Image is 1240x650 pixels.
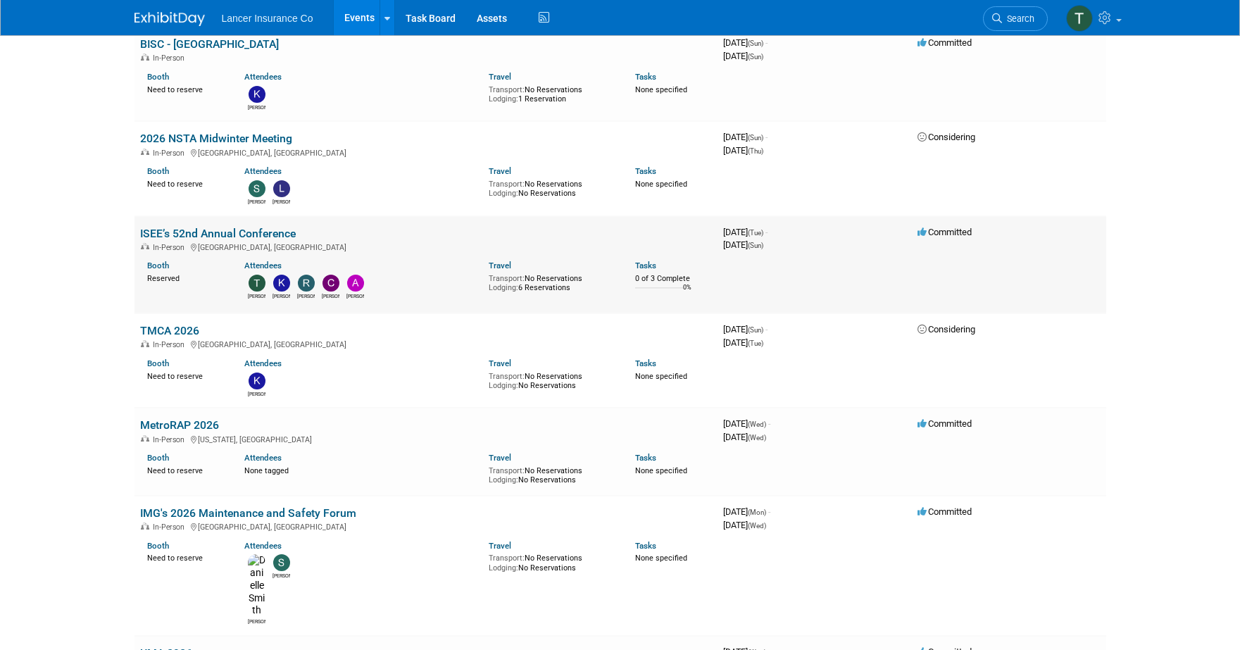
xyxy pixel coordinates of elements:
[140,37,279,51] a: BISC - [GEOGRAPHIC_DATA]
[918,418,972,429] span: Committed
[748,229,763,237] span: (Tue)
[489,85,525,94] span: Transport:
[765,132,768,142] span: -
[147,453,169,463] a: Booth
[489,551,614,573] div: No Reservations No Reservations
[248,554,265,617] img: Danielle Smith
[748,434,766,442] span: (Wed)
[748,53,763,61] span: (Sun)
[248,617,265,625] div: Danielle Smith
[723,418,770,429] span: [DATE]
[273,554,290,571] img: Steven O'Shea
[273,197,290,206] div: Leslie Neverson-Drake
[768,418,770,429] span: -
[723,227,768,237] span: [DATE]
[147,551,224,563] div: Need to reserve
[222,13,313,24] span: Lancer Insurance Co
[244,261,282,270] a: Attendees
[918,227,972,237] span: Committed
[248,292,265,300] div: Timm Flannigan
[918,324,975,335] span: Considering
[141,243,149,250] img: In-Person Event
[635,72,656,82] a: Tasks
[147,463,224,476] div: Need to reserve
[153,523,189,532] span: In-Person
[141,54,149,61] img: In-Person Event
[723,432,766,442] span: [DATE]
[748,522,766,530] span: (Wed)
[723,132,768,142] span: [DATE]
[683,284,691,303] td: 0%
[489,466,525,475] span: Transport:
[134,12,205,26] img: ExhibitDay
[723,506,770,517] span: [DATE]
[723,37,768,48] span: [DATE]
[273,571,290,580] div: Steven O'Shea
[489,283,518,292] span: Lodging:
[141,523,149,530] img: In-Person Event
[748,39,763,47] span: (Sun)
[635,166,656,176] a: Tasks
[748,508,766,516] span: (Mon)
[140,418,219,432] a: MetroRAP 2026
[248,197,265,206] div: Steven O'Shea
[249,180,265,197] img: Steven O'Shea
[723,145,763,156] span: [DATE]
[153,243,189,252] span: In-Person
[748,420,766,428] span: (Wed)
[248,389,265,398] div: Kimberlee Bissegger
[489,94,518,104] span: Lodging:
[765,227,768,237] span: -
[983,6,1048,31] a: Search
[489,358,511,368] a: Travel
[153,435,189,444] span: In-Person
[141,149,149,156] img: In-Person Event
[918,37,972,48] span: Committed
[748,147,763,155] span: (Thu)
[153,340,189,349] span: In-Person
[765,37,768,48] span: -
[723,239,763,250] span: [DATE]
[244,72,282,82] a: Attendees
[322,275,339,292] img: Charline Pollard
[489,369,614,391] div: No Reservations No Reservations
[140,433,712,444] div: [US_STATE], [GEOGRAPHIC_DATA]
[723,324,768,335] span: [DATE]
[147,166,169,176] a: Booth
[489,563,518,573] span: Lodging:
[147,82,224,95] div: Need to reserve
[298,275,315,292] img: Ralph Burnham
[244,453,282,463] a: Attendees
[489,372,525,381] span: Transport:
[723,51,763,61] span: [DATE]
[147,541,169,551] a: Booth
[244,166,282,176] a: Attendees
[249,373,265,389] img: Kimberlee Bissegger
[489,453,511,463] a: Travel
[140,132,292,145] a: 2026 NSTA Midwinter Meeting
[248,103,265,111] div: Kimberlee Bissegger
[918,132,975,142] span: Considering
[249,275,265,292] img: Timm Flannigan
[489,274,525,283] span: Transport:
[765,324,768,335] span: -
[1066,5,1093,32] img: Terrence Forrest
[635,466,687,475] span: None specified
[147,369,224,382] div: Need to reserve
[635,261,656,270] a: Tasks
[635,358,656,368] a: Tasks
[489,463,614,485] div: No Reservations No Reservations
[489,554,525,563] span: Transport:
[244,541,282,551] a: Attendees
[723,337,763,348] span: [DATE]
[635,453,656,463] a: Tasks
[249,86,265,103] img: Kimberlee Bissegger
[140,241,712,252] div: [GEOGRAPHIC_DATA], [GEOGRAPHIC_DATA]
[244,358,282,368] a: Attendees
[140,324,199,337] a: TMCA 2026
[147,177,224,189] div: Need to reserve
[748,134,763,142] span: (Sun)
[273,180,290,197] img: Leslie Neverson-Drake
[489,271,614,293] div: No Reservations 6 Reservations
[489,82,614,104] div: No Reservations 1 Reservation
